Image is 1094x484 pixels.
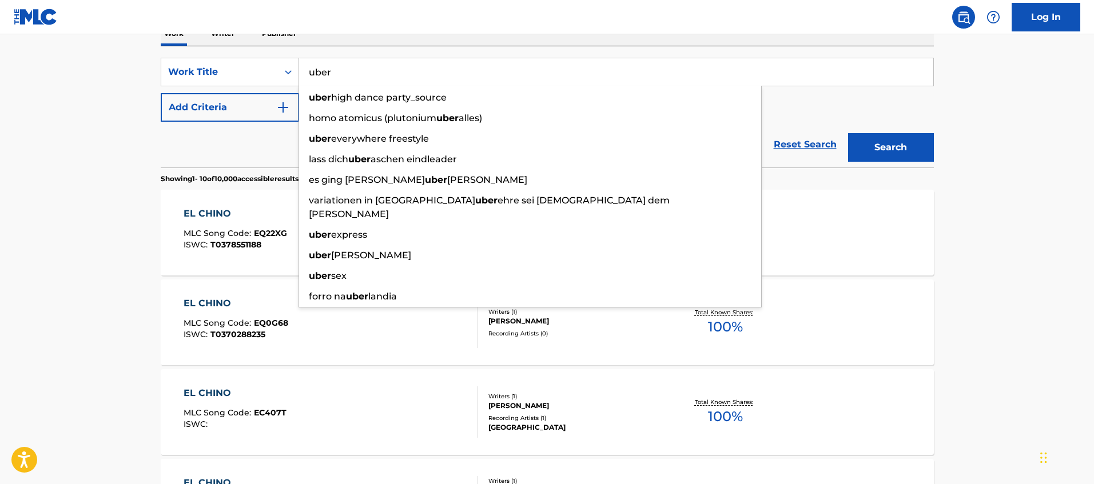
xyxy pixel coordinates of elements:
[309,291,346,302] span: forro na
[986,10,1000,24] img: help
[331,133,429,144] span: everywhere freestyle
[982,6,1005,29] div: Help
[447,174,527,185] span: [PERSON_NAME]
[309,250,331,261] strong: uber
[184,207,287,221] div: EL CHINO
[309,229,331,240] strong: uber
[488,414,661,422] div: Recording Artists ( 1 )
[488,316,661,326] div: [PERSON_NAME]
[331,270,347,281] span: sex
[488,422,661,433] div: [GEOGRAPHIC_DATA]
[210,329,265,339] span: T0370288235
[184,386,287,400] div: EL CHINO
[488,392,661,401] div: Writers ( 1 )
[161,174,349,184] p: Showing 1 - 10 of 10,000 accessible results (Total 430,785 )
[276,101,290,114] img: 9d2ae6d4665cec9f34b9.svg
[957,10,970,24] img: search
[331,229,367,240] span: express
[436,113,459,123] strong: uber
[425,174,447,185] strong: uber
[184,228,254,238] span: MLC Song Code :
[488,307,661,316] div: Writers ( 1 )
[331,92,447,103] span: high dance party_source
[708,317,743,337] span: 100 %
[309,270,331,281] strong: uber
[161,279,934,365] a: EL CHINOMLC Song Code:EQ0G68ISWC:T0370288235Writers (1)[PERSON_NAME]Recording Artists (0)Total Kn...
[309,195,475,206] span: variationen in [GEOGRAPHIC_DATA]
[1037,429,1094,484] iframe: Chat Widget
[488,401,661,411] div: [PERSON_NAME]
[1012,3,1080,31] a: Log In
[848,133,934,162] button: Search
[184,297,288,310] div: EL CHINO
[254,407,287,418] span: EC407T
[309,133,331,144] strong: uber
[184,329,210,339] span: ISWC :
[254,318,288,328] span: EQ0G68
[475,195,498,206] strong: uber
[309,154,348,165] span: lass dich
[161,369,934,455] a: EL CHINOMLC Song Code:EC407TISWC:Writers (1)[PERSON_NAME]Recording Artists (1)[GEOGRAPHIC_DATA]To...
[459,113,482,123] span: alles)
[368,291,397,302] span: landia
[184,419,210,429] span: ISWC :
[161,58,934,167] form: Search Form
[952,6,975,29] a: Public Search
[184,318,254,328] span: MLC Song Code :
[695,308,756,317] p: Total Known Shares:
[708,406,743,427] span: 100 %
[184,239,210,250] span: ISWC :
[348,154,371,165] strong: uber
[184,407,254,418] span: MLC Song Code :
[309,195,670,219] span: ehre sei [DEMOGRAPHIC_DATA] dem [PERSON_NAME]
[371,154,457,165] span: aschen eindleader
[768,132,842,157] a: Reset Search
[309,113,436,123] span: homo atomicus (plutonium
[309,174,425,185] span: es ging [PERSON_NAME]
[331,250,411,261] span: [PERSON_NAME]
[14,9,58,25] img: MLC Logo
[1040,441,1047,475] div: Arrastrar
[346,291,368,302] strong: uber
[695,398,756,406] p: Total Known Shares:
[309,92,331,103] strong: uber
[1037,429,1094,484] div: Widget de chat
[210,239,261,250] span: T0378551188
[168,65,271,79] div: Work Title
[488,329,661,338] div: Recording Artists ( 0 )
[254,228,287,238] span: EQ22XG
[161,190,934,275] a: EL CHINOMLC Song Code:EQ22XGISWC:T0378551188Writers (1)[PERSON_NAME]Recording Artists (0)Total Kn...
[161,93,299,122] button: Add Criteria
